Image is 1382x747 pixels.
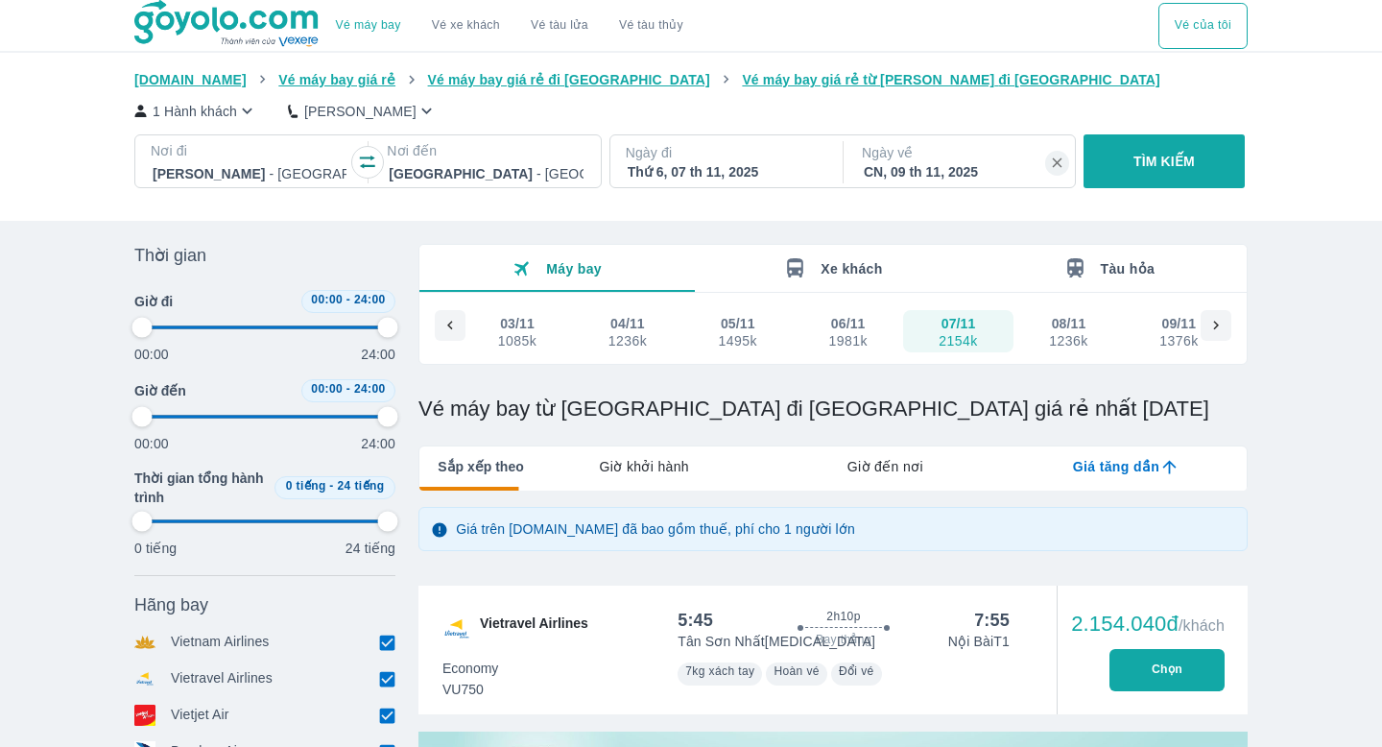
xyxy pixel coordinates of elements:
span: - [329,479,333,493]
p: 24:00 [361,345,395,364]
span: VU750 [442,680,498,699]
div: 07/11 [941,314,976,333]
p: Vietjet Air [171,705,229,726]
p: Giá trên [DOMAIN_NAME] đã bao gồm thuế, phí cho 1 người lớn [456,519,855,539]
span: Economy [442,659,498,678]
div: 1236k [1049,333,1087,349]
div: lab API tabs example [524,446,1247,487]
span: 24 tiếng [338,479,385,493]
p: 1 Hành khách [153,102,237,121]
div: 5:45 [678,609,713,632]
span: Tàu hỏa [1101,261,1156,277]
span: 00:00 [311,293,343,306]
p: Nơi đến [387,141,584,160]
span: [DOMAIN_NAME] [134,72,247,87]
p: Vietnam Airlines [171,632,270,653]
span: Vé máy bay giá rẻ từ [PERSON_NAME] đi [GEOGRAPHIC_DATA] [742,72,1160,87]
div: Thứ 6, 07 th 11, 2025 [628,162,822,181]
span: 0 tiếng [286,479,326,493]
button: Vé tàu thủy [604,3,699,49]
div: 1376k [1159,333,1198,349]
a: Vé tàu lửa [515,3,604,49]
span: Vietravel Airlines [480,614,588,644]
span: - [346,293,350,306]
span: Thời gian [134,244,206,267]
div: CN, 09 th 11, 2025 [864,162,1058,181]
span: Thời gian tổng hành trình [134,469,267,507]
button: Vé của tôi [1158,3,1248,49]
button: [PERSON_NAME] [288,101,437,121]
div: 08/11 [1052,314,1086,333]
p: Nơi đi [151,141,348,160]
p: Tân Sơn Nhất [MEDICAL_DATA] [678,632,875,651]
span: Giờ đến [134,381,186,400]
span: 24:00 [354,382,386,396]
span: Vé máy bay giá rẻ đi [GEOGRAPHIC_DATA] [428,72,710,87]
div: 06/11 [831,314,866,333]
span: /khách [1179,617,1225,634]
button: 1 Hành khách [134,101,257,121]
p: Vietravel Airlines [171,668,273,689]
p: 0 tiếng [134,539,177,558]
p: 24:00 [361,434,395,453]
span: Vé máy bay giá rẻ [278,72,395,87]
p: 00:00 [134,434,169,453]
p: 00:00 [134,345,169,364]
span: Hoàn vé [774,664,820,678]
span: Giờ đến nơi [847,457,923,476]
nav: breadcrumb [134,70,1248,89]
a: Vé xe khách [432,18,500,33]
p: TÌM KIẾM [1133,152,1195,171]
button: Chọn [1109,649,1225,691]
span: Giờ đi [134,292,173,311]
div: choose transportation mode [1158,3,1248,49]
button: TÌM KIẾM [1084,134,1244,188]
div: 1981k [828,333,867,349]
div: 05/11 [721,314,755,333]
p: [PERSON_NAME] [304,102,417,121]
span: Hãng bay [134,593,208,616]
div: 7:55 [974,609,1010,632]
div: 2154k [939,333,977,349]
span: - [346,382,350,396]
span: Đổi vé [839,664,874,678]
span: Sắp xếp theo [438,457,524,476]
span: Xe khách [821,261,882,277]
span: 2h10p [826,609,860,624]
div: 1495k [719,333,757,349]
div: choose transportation mode [321,3,699,49]
span: 00:00 [311,382,343,396]
p: 24 tiếng [345,539,395,558]
p: Ngày về [862,143,1060,162]
div: 1085k [498,333,536,349]
p: Ngày đi [626,143,823,162]
span: 7kg xách tay [685,664,754,678]
a: Vé máy bay [336,18,401,33]
div: 1236k [608,333,647,349]
h1: Vé máy bay từ [GEOGRAPHIC_DATA] đi [GEOGRAPHIC_DATA] giá rẻ nhất [DATE] [418,396,1248,422]
span: Giá tăng dần [1073,457,1159,476]
span: 24:00 [354,293,386,306]
div: 04/11 [610,314,645,333]
div: 03/11 [500,314,535,333]
span: Giờ khởi hành [600,457,689,476]
span: Máy bay [546,261,602,277]
div: 09/11 [1162,314,1197,333]
div: 2.154.040đ [1071,613,1225,636]
img: VU [441,614,472,644]
p: Nội Bài T1 [948,632,1010,651]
